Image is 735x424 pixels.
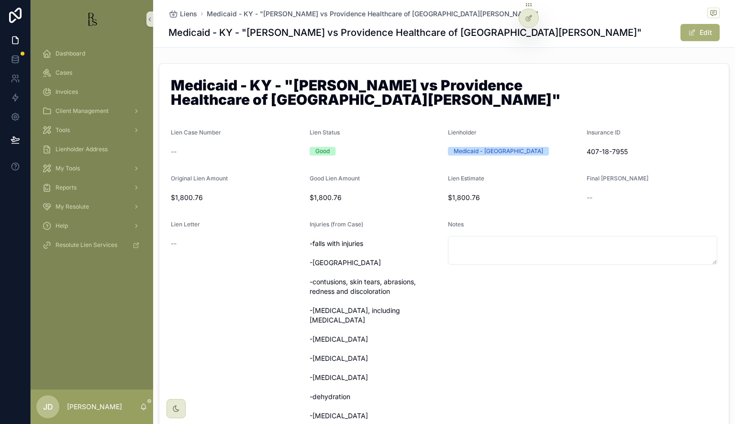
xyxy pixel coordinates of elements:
span: My Tools [56,165,80,172]
span: $1,800.76 [448,193,579,202]
span: JD [43,401,53,413]
span: Cases [56,69,72,77]
span: Lien Status [310,129,340,136]
span: Final [PERSON_NAME] [587,175,648,182]
span: Invoices [56,88,78,96]
div: Medicaid - [GEOGRAPHIC_DATA] [454,147,543,156]
a: Liens [168,9,197,19]
a: Help [36,217,147,234]
a: Tools [36,122,147,139]
a: Dashboard [36,45,147,62]
span: Original Lien Amount [171,175,228,182]
a: Reports [36,179,147,196]
img: App logo [84,11,100,27]
span: Lien Letter [171,221,200,228]
p: [PERSON_NAME] [67,402,122,412]
span: Notes [448,221,464,228]
span: Lien Case Number [171,129,221,136]
h1: Medicaid - KY - "[PERSON_NAME] vs Providence Healthcare of [GEOGRAPHIC_DATA][PERSON_NAME]" [171,78,717,111]
span: Tools [56,126,70,134]
span: -- [171,239,177,248]
span: $1,800.76 [310,193,441,202]
a: Cases [36,64,147,81]
button: Edit [680,24,720,41]
span: $1,800.76 [171,193,302,202]
span: My Resolute [56,203,89,211]
a: Invoices [36,83,147,100]
span: Reports [56,184,77,191]
span: Lienholder Address [56,145,108,153]
span: Good Lien Amount [310,175,360,182]
span: Client Management [56,107,109,115]
span: Injuries (from Case) [310,221,363,228]
span: -- [171,147,177,156]
span: Insurance ID [587,129,621,136]
span: Lienholder [448,129,477,136]
a: Resolute Lien Services [36,236,147,254]
a: Lienholder Address [36,141,147,158]
span: Dashboard [56,50,85,57]
div: scrollable content [31,38,153,266]
span: -- [587,193,592,202]
span: Liens [180,9,197,19]
a: My Resolute [36,198,147,215]
span: 407-18-7955 [587,147,718,156]
a: Client Management [36,102,147,120]
span: Lien Estimate [448,175,484,182]
a: Medicaid - KY - "[PERSON_NAME] vs Providence Healthcare of [GEOGRAPHIC_DATA][PERSON_NAME]" [207,9,538,19]
a: My Tools [36,160,147,177]
h1: Medicaid - KY - "[PERSON_NAME] vs Providence Healthcare of [GEOGRAPHIC_DATA][PERSON_NAME]" [168,26,642,39]
div: Good [315,147,330,156]
span: Resolute Lien Services [56,241,117,249]
span: Help [56,222,68,230]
